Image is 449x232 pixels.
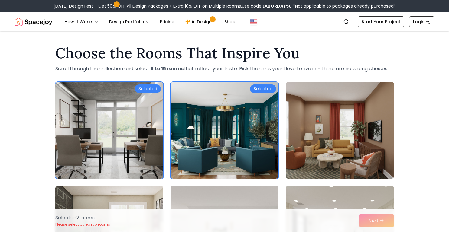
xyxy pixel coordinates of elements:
h1: Choose the Rooms That Inspire You [55,46,394,60]
a: Start Your Project [358,16,404,27]
p: Please select at least 5 rooms [55,222,110,227]
nav: Main [60,16,240,28]
a: AI Design [181,16,218,28]
div: Selected [250,84,276,93]
div: Selected [135,84,161,93]
img: United States [250,18,257,25]
button: Design Portfolio [104,16,154,28]
img: Room room-2 [171,82,278,179]
span: *Not applicable to packages already purchased* [292,3,396,9]
img: Room room-1 [55,82,163,179]
a: Pricing [155,16,179,28]
button: How It Works [60,16,103,28]
span: Use code: [242,3,292,9]
div: [DATE] Design Fest – Get 50% OFF All Design Packages + Extra 10% OFF on Multiple Rooms. [54,3,396,9]
a: Shop [220,16,240,28]
nav: Global [15,12,434,31]
img: Spacejoy Logo [15,16,52,28]
p: Scroll through the collection and select that reflect your taste. Pick the ones you'd love to liv... [55,65,394,72]
a: Login [409,16,434,27]
b: LABORDAY50 [262,3,292,9]
a: Spacejoy [15,16,52,28]
p: Selected 2 room s [55,214,110,221]
img: Room room-3 [283,80,396,181]
strong: 5 to 15 rooms [151,65,184,72]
